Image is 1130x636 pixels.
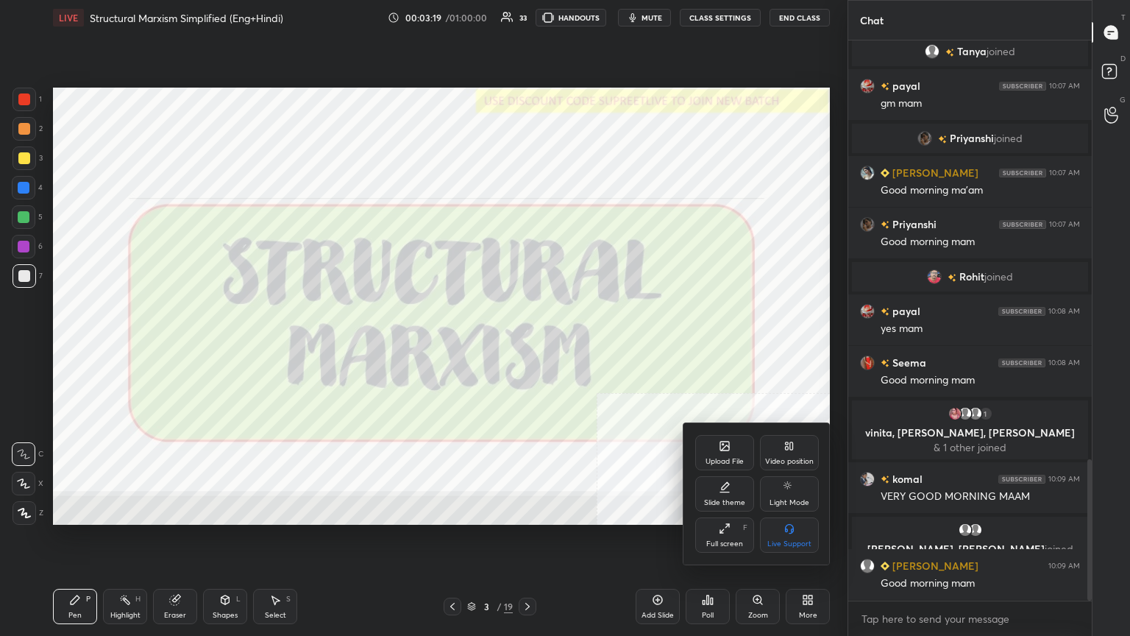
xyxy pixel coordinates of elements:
[770,499,809,506] div: Light Mode
[706,458,744,465] div: Upload File
[706,540,743,548] div: Full screen
[704,499,745,506] div: Slide theme
[743,524,747,531] div: F
[767,540,811,548] div: Live Support
[765,458,814,465] div: Video position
